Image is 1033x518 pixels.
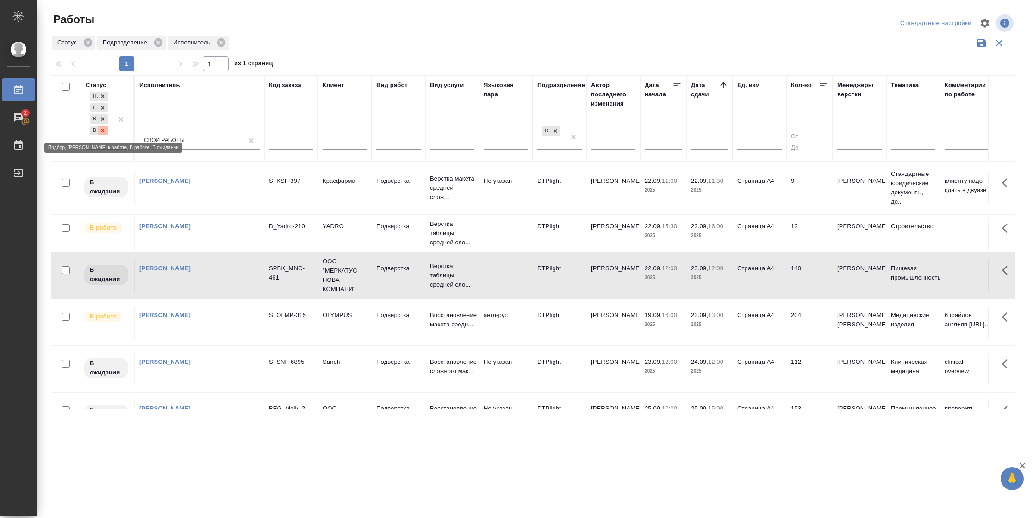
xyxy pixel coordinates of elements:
[376,264,421,273] p: Подверстка
[837,311,882,329] p: [PERSON_NAME], [PERSON_NAME]
[139,405,191,412] a: [PERSON_NAME]
[90,265,123,284] p: В ожидании
[891,357,935,376] p: Клиническая медицина
[90,406,123,424] p: В ожидании
[83,222,129,234] div: Исполнитель выполняет работу
[83,311,129,323] div: Исполнитель выполняет работу
[103,38,150,47] p: Подразделение
[996,259,1019,281] button: Здесь прячутся важные кнопки
[139,223,191,230] a: [PERSON_NAME]
[662,265,677,272] p: 12:00
[90,103,98,113] div: Готов к работе
[323,257,367,294] p: ООО "МЕРКАТУС НОВА КОМПАНИ"
[139,81,180,90] div: Исполнитель
[90,92,98,101] div: Подбор
[479,353,533,385] td: Не указан
[269,311,313,320] div: S_OLMP-315
[645,405,662,412] p: 25.09,
[645,273,682,282] p: 2025
[376,222,421,231] p: Подверстка
[90,114,98,124] div: В работе
[645,223,662,230] p: 22.09,
[533,217,586,250] td: DTPlight
[323,81,344,90] div: Клиент
[479,399,533,432] td: Не указан
[86,81,106,90] div: Статус
[52,36,95,50] div: Статус
[691,223,708,230] p: 22.09,
[662,358,677,365] p: 12:00
[533,399,586,432] td: DTPlight
[323,222,367,231] p: YADRO
[430,219,474,247] p: Верстка таблицы средней сло...
[996,306,1019,328] button: Здесь прячутся важные кнопки
[990,34,1008,52] button: Сбросить фильтры
[662,177,677,184] p: 11:00
[691,186,728,195] p: 2025
[83,176,129,198] div: Исполнитель назначен, приступать к работе пока рано
[837,81,882,99] div: Менеджеры верстки
[168,36,229,50] div: Исполнитель
[645,265,662,272] p: 22.09,
[323,357,367,367] p: Sanofi
[662,405,677,412] p: 10:00
[2,106,35,129] a: 2
[586,353,640,385] td: [PERSON_NAME]
[90,126,98,136] div: В ожидании
[786,306,833,338] td: 204
[996,172,1019,194] button: Здесь прячутся важные кнопки
[89,91,109,102] div: Подбор, Готов к работе, В работе, В ожидании
[945,176,989,195] p: клиенту надо сдать в двуязе
[645,177,662,184] p: 22.09,
[90,223,117,232] p: В работе
[83,264,129,286] div: Исполнитель назначен, приступать к работе пока рано
[733,172,786,204] td: Страница А4
[269,176,313,186] div: S_KSF-397
[139,177,191,184] a: [PERSON_NAME]
[737,81,760,90] div: Ед. изм
[996,14,1015,32] span: Посмотреть информацию
[591,81,635,108] div: Автор последнего изменения
[708,312,723,318] p: 13:00
[376,311,421,320] p: Подверстка
[691,273,728,282] p: 2025
[541,125,561,137] div: DTPlight
[90,359,123,377] p: В ожидании
[898,16,974,31] div: split button
[1004,469,1020,488] span: 🙏
[708,223,723,230] p: 16:00
[139,312,191,318] a: [PERSON_NAME]
[18,108,32,118] span: 2
[708,405,723,412] p: 15:00
[733,306,786,338] td: Страница А4
[586,399,640,432] td: [PERSON_NAME]
[645,367,682,376] p: 2025
[479,172,533,204] td: Не указан
[89,113,109,125] div: Подбор, Готов к работе, В работе, В ожидании
[269,81,301,90] div: Код заказа
[837,404,882,413] p: [PERSON_NAME]
[974,12,996,34] span: Настроить таблицу
[891,404,935,423] p: Промышленное оборудование
[786,399,833,432] td: 153
[645,81,672,99] div: Дата начала
[430,311,474,329] p: Восстановление макета средн...
[945,81,989,99] div: Комментарии по работе
[586,217,640,250] td: [PERSON_NAME]
[234,58,273,71] span: из 1 страниц
[786,217,833,250] td: 12
[891,311,935,329] p: Медицинские изделия
[51,12,94,27] span: Работы
[139,358,191,365] a: [PERSON_NAME]
[430,174,474,202] p: Верстка макета средней слож...
[1001,467,1024,490] button: 🙏
[837,264,882,273] p: [PERSON_NAME]
[430,262,474,289] p: Верстка таблицы средней сло...
[645,358,662,365] p: 23.09,
[786,353,833,385] td: 112
[269,357,313,367] div: S_SNF-6895
[945,311,989,329] p: 6 файлов англ+яп [URL]..
[430,81,464,90] div: Вид услуги
[645,320,682,329] p: 2025
[691,358,708,365] p: 24.09,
